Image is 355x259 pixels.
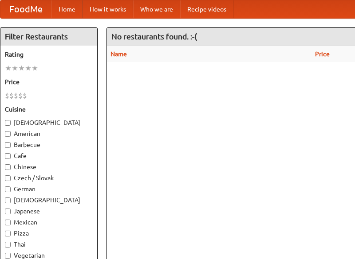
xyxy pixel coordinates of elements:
input: Vegetarian [5,253,11,259]
li: ★ [32,63,38,73]
label: Czech / Slovak [5,174,93,182]
h5: Price [5,77,93,86]
label: Mexican [5,218,93,227]
input: [DEMOGRAPHIC_DATA] [5,120,11,126]
input: Czech / Slovak [5,175,11,181]
a: How it works [83,0,133,18]
input: Japanese [5,209,11,214]
label: Japanese [5,207,93,216]
a: Who we are [133,0,180,18]
a: FoodMe [0,0,51,18]
a: Home [51,0,83,18]
label: Barbecue [5,140,93,149]
input: Chinese [5,164,11,170]
ng-pluralize: No restaurants found. :-( [111,32,197,41]
li: $ [9,91,14,101]
h5: Rating [5,50,93,59]
li: ★ [12,63,18,73]
label: Chinese [5,162,93,171]
label: [DEMOGRAPHIC_DATA] [5,196,93,205]
li: $ [5,91,9,101]
label: German [5,185,93,193]
li: ★ [25,63,32,73]
a: Price [315,50,330,58]
input: [DEMOGRAPHIC_DATA] [5,197,11,203]
input: Pizza [5,231,11,236]
li: $ [18,91,23,101]
input: Barbecue [5,142,11,148]
label: Thai [5,240,93,249]
label: [DEMOGRAPHIC_DATA] [5,118,93,127]
a: Recipe videos [180,0,233,18]
h5: Cuisine [5,105,93,114]
input: Thai [5,242,11,247]
input: American [5,131,11,137]
li: $ [14,91,18,101]
label: Pizza [5,229,93,238]
input: German [5,186,11,192]
label: Cafe [5,151,93,160]
li: ★ [5,63,12,73]
label: American [5,129,93,138]
a: Name [110,50,127,58]
input: Cafe [5,153,11,159]
input: Mexican [5,220,11,225]
li: ★ [18,63,25,73]
li: $ [23,91,27,101]
h4: Filter Restaurants [0,28,97,46]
